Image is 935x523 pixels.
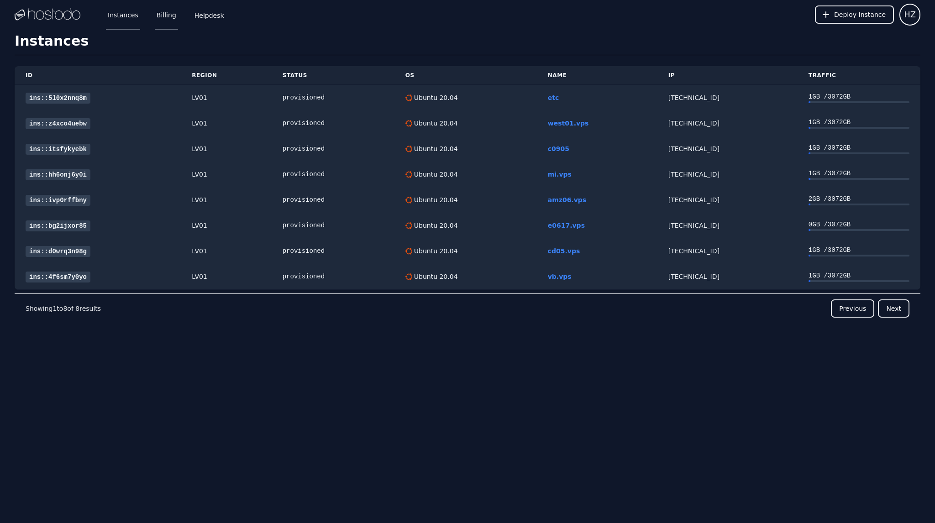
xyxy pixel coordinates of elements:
[26,220,90,231] a: ins::bg2ijxor85
[283,170,383,179] div: provisioned
[75,305,79,312] span: 8
[405,171,412,178] img: Ubuntu 20.04
[26,144,90,155] a: ins::itsfykyebk
[668,170,787,179] div: [TECHNICAL_ID]
[834,10,886,19] span: Deploy Instance
[548,273,572,280] a: vb.vps
[809,271,909,280] div: 1 GB / 3072 GB
[192,272,261,281] div: LV01
[405,94,412,101] img: Ubuntu 20.04
[26,93,90,104] a: ins::5l0x2nnq8m
[668,144,787,153] div: [TECHNICAL_ID]
[412,221,458,230] div: Ubuntu 20.04
[548,247,580,255] a: cd05.vps
[181,66,272,85] th: Region
[26,272,90,282] a: ins::4f6sm7y0yo
[405,120,412,127] img: Ubuntu 20.04
[192,144,261,153] div: LV01
[405,248,412,255] img: Ubuntu 20.04
[809,246,909,255] div: 1 GB / 3072 GB
[668,93,787,102] div: [TECHNICAL_ID]
[26,169,90,180] a: ins::hh6onj6y0i
[15,8,80,21] img: Logo
[405,146,412,152] img: Ubuntu 20.04
[192,221,261,230] div: LV01
[283,246,383,256] div: provisioned
[15,66,181,85] th: ID
[548,171,572,178] a: mi.vps
[831,299,874,318] button: Previous
[809,118,909,127] div: 1 GB / 3072 GB
[192,170,261,179] div: LV01
[192,195,261,204] div: LV01
[192,93,261,102] div: LV01
[899,4,920,26] button: User menu
[26,304,101,313] p: Showing to of results
[26,195,90,206] a: ins::ivp0rffbny
[405,197,412,204] img: Ubuntu 20.04
[668,195,787,204] div: [TECHNICAL_ID]
[412,170,458,179] div: Ubuntu 20.04
[26,118,90,129] a: ins::z4xco4uebw
[15,293,920,323] nav: Pagination
[809,194,909,204] div: 2 GB / 3072 GB
[548,94,559,101] a: etc
[272,66,394,85] th: Status
[63,305,67,312] span: 8
[809,143,909,152] div: 1 GB / 3072 GB
[809,169,909,178] div: 1 GB / 3072 GB
[412,195,458,204] div: Ubuntu 20.04
[798,66,920,85] th: Traffic
[412,272,458,281] div: Ubuntu 20.04
[283,119,383,128] div: provisioned
[283,93,383,102] div: provisioned
[537,66,657,85] th: Name
[548,145,569,152] a: c0905
[412,93,458,102] div: Ubuntu 20.04
[809,220,909,229] div: 0 GB / 3072 GB
[904,8,916,21] span: HZ
[283,144,383,153] div: provisioned
[657,66,798,85] th: IP
[668,119,787,128] div: [TECHNICAL_ID]
[815,5,894,24] button: Deploy Instance
[283,195,383,204] div: provisioned
[412,144,458,153] div: Ubuntu 20.04
[809,92,909,101] div: 1 GB / 3072 GB
[668,221,787,230] div: [TECHNICAL_ID]
[405,273,412,280] img: Ubuntu 20.04
[15,33,920,55] h1: Instances
[668,246,787,256] div: [TECHNICAL_ID]
[192,119,261,128] div: LV01
[405,222,412,229] img: Ubuntu 20.04
[26,246,90,257] a: ins::d0wrq3n98g
[548,196,586,204] a: amz06.vps
[412,119,458,128] div: Ubuntu 20.04
[548,120,589,127] a: west01.vps
[394,66,537,85] th: OS
[53,305,57,312] span: 1
[878,299,909,318] button: Next
[192,246,261,256] div: LV01
[548,222,585,229] a: e0617.vps
[668,272,787,281] div: [TECHNICAL_ID]
[412,246,458,256] div: Ubuntu 20.04
[283,221,383,230] div: provisioned
[283,272,383,281] div: provisioned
